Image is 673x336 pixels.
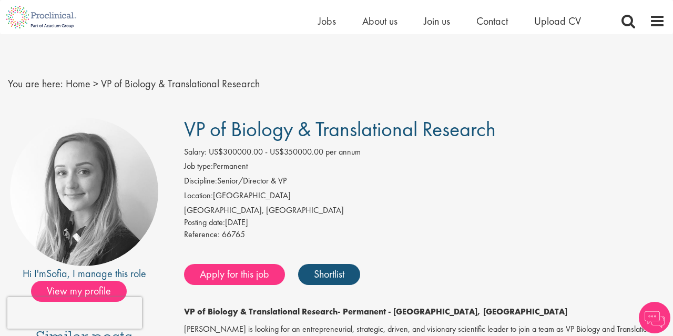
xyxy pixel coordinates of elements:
[184,205,665,217] div: [GEOGRAPHIC_DATA], [GEOGRAPHIC_DATA]
[184,175,217,187] label: Discipline:
[209,146,361,157] span: US$300000.00 - US$350000.00 per annum
[184,116,496,142] span: VP of Biology & Translational Research
[184,217,225,228] span: Posting date:
[31,283,137,297] a: View my profile
[222,229,245,240] span: 66765
[31,281,127,302] span: View my profile
[184,306,338,317] strong: VP of Biology & Translational Research
[362,14,397,28] a: About us
[298,264,360,285] a: Shortlist
[338,306,567,317] strong: - Permanent - [GEOGRAPHIC_DATA], [GEOGRAPHIC_DATA]
[184,229,220,241] label: Reference:
[8,266,160,281] div: Hi I'm , I manage this role
[184,146,207,158] label: Salary:
[101,77,260,90] span: VP of Biology & Translational Research
[46,267,67,280] a: Sofia
[184,190,665,205] li: [GEOGRAPHIC_DATA]
[10,118,158,266] img: imeage of recruiter Sofia Amark
[639,302,670,333] img: Chatbot
[7,297,142,329] iframe: reCAPTCHA
[66,77,90,90] a: breadcrumb link
[93,77,98,90] span: >
[184,175,665,190] li: Senior/Director & VP
[184,264,285,285] a: Apply for this job
[184,190,213,202] label: Location:
[184,160,665,175] li: Permanent
[424,14,450,28] a: Join us
[184,160,213,172] label: Job type:
[534,14,581,28] a: Upload CV
[318,14,336,28] a: Jobs
[184,217,665,229] div: [DATE]
[476,14,508,28] a: Contact
[8,77,63,90] span: You are here:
